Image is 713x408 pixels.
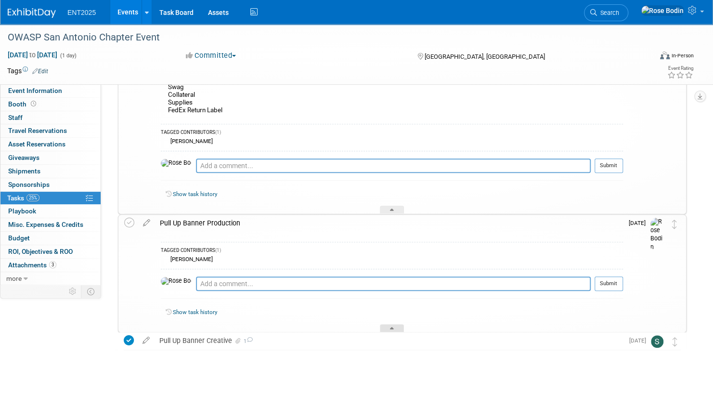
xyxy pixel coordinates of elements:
a: Search [584,4,628,21]
span: (1) [215,130,221,135]
span: (1 day) [59,53,77,59]
button: Submit [595,158,623,173]
a: Booth [0,98,101,111]
a: Asset Reservations [0,138,101,151]
a: Shipments [0,165,101,178]
span: Booth not reserved yet [29,100,38,107]
div: Event Format [591,50,694,65]
span: Playbook [8,207,36,215]
td: Toggle Event Tabs [81,285,101,298]
span: [DATE] [629,337,651,344]
span: more [6,275,22,282]
a: Event Information [0,84,101,97]
img: Format-Inperson.png [660,52,670,59]
div: OWASP San Antonio Chapter Event [4,29,635,46]
a: edit [138,219,155,227]
button: Committed [182,51,240,61]
span: Tasks [7,194,39,202]
span: Giveaways [8,154,39,161]
div: Event Rating [667,66,693,71]
a: Giveaways [0,151,101,164]
span: to [28,51,37,59]
span: Budget [8,234,30,242]
div: TAGGED CONTRIBUTORS [161,129,623,137]
img: Rose Bodin [650,218,665,252]
i: Move task [673,337,677,346]
span: Event Information [8,87,62,94]
div: [PERSON_NAME] [168,256,213,263]
span: Misc. Expenses & Credits [8,221,83,228]
span: ROI, Objectives & ROO [8,248,73,255]
td: Tags [7,66,48,76]
i: Move task [672,220,677,229]
a: more [0,272,101,285]
img: Rose Bodin [641,5,684,16]
div: TAGGED CONTRIBUTORS [161,247,623,255]
span: Search [597,9,619,16]
a: Budget [0,232,101,245]
a: Misc. Expenses & Credits [0,218,101,231]
button: Submit [595,276,623,291]
a: Sponsorships [0,178,101,191]
a: Edit [32,68,48,75]
span: [GEOGRAPHIC_DATA], [GEOGRAPHIC_DATA] [424,53,544,60]
span: Staff [8,114,23,121]
a: Show task history [173,309,217,316]
a: Attachments3 [0,259,101,272]
div: [PERSON_NAME] [168,138,213,145]
div: Pull Up Banner Creative [155,332,623,349]
a: Tasks25% [0,192,101,205]
span: Asset Reservations [8,140,65,148]
img: Rose Bodin [161,277,191,286]
td: Personalize Event Tab Strip [65,285,81,298]
a: Show task history [173,191,217,197]
span: [DATE] [DATE] [7,51,58,59]
a: ROI, Objectives & ROO [0,245,101,258]
span: 3 [49,261,56,268]
div: Pull Up Banner Table Drape Swag Collateral Supplies FedEx Return Label [161,65,623,118]
a: Travel Reservations [0,124,101,137]
span: 1 [242,338,253,344]
span: Travel Reservations [8,127,67,134]
span: Attachments [8,261,56,269]
a: edit [138,336,155,345]
span: (1) [215,248,221,253]
img: ExhibitDay [8,8,56,18]
span: Sponsorships [8,181,50,188]
a: Playbook [0,205,101,218]
span: [DATE] [629,220,650,226]
span: ENT2025 [67,9,96,16]
div: In-Person [671,52,694,59]
span: 25% [26,194,39,201]
img: Stephanie Silva [651,335,663,348]
a: Staff [0,111,101,124]
div: Pull Up Banner Production [155,215,623,231]
span: Shipments [8,167,40,175]
img: Rose Bodin [161,159,191,168]
span: Booth [8,100,38,108]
